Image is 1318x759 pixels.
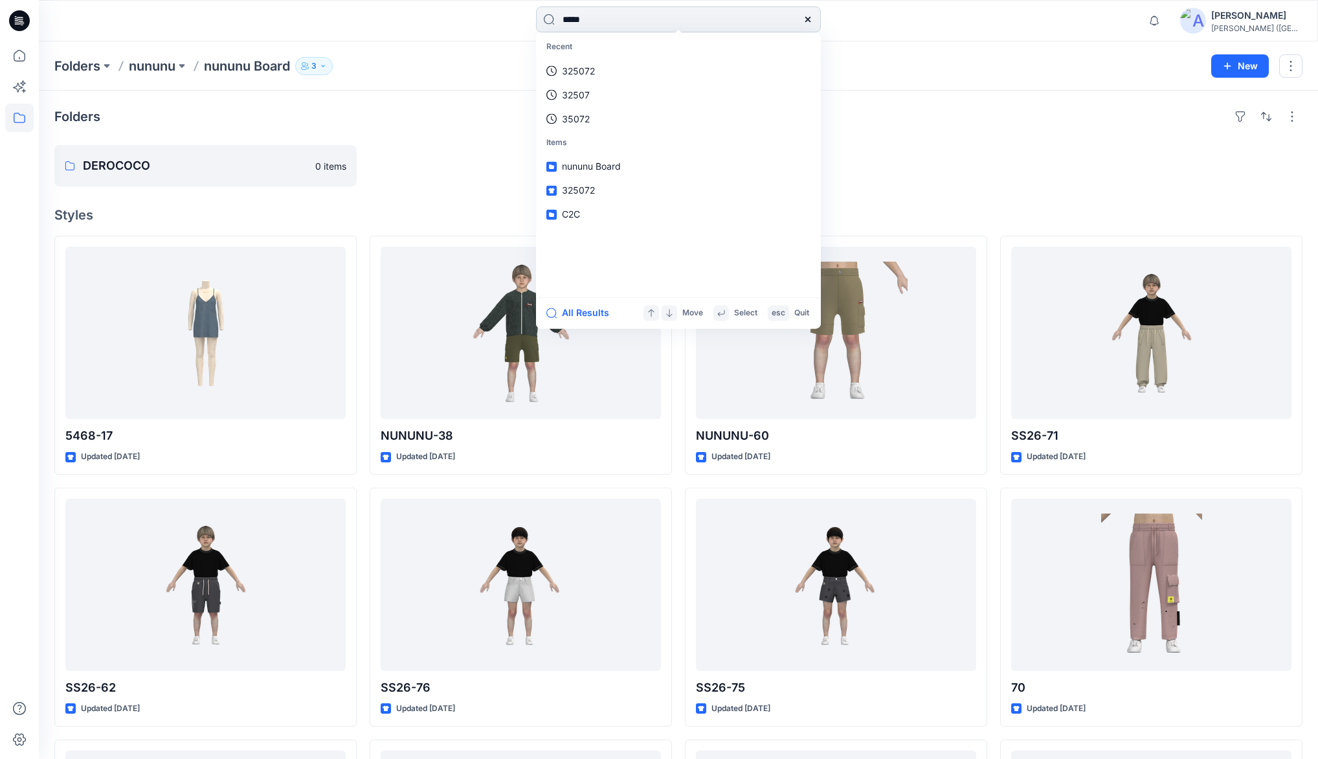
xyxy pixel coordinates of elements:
a: nununu [129,57,175,75]
p: 0 items [315,159,346,173]
span: nununu Board [562,161,621,172]
p: 35072 [562,112,590,126]
p: 70 [1011,679,1291,697]
p: 5468-17 [65,427,346,445]
button: 3 [295,57,333,75]
p: Updated [DATE] [396,702,455,716]
a: C2C [539,203,818,227]
a: SS26-62 [65,499,346,671]
p: Select [734,306,757,320]
span: 325072 [562,185,595,196]
a: nununu Board [539,155,818,179]
a: 35072 [539,107,818,131]
p: nununu Board [204,57,290,75]
span: C2C [562,209,580,220]
img: avatar [1180,8,1206,34]
p: Updated [DATE] [711,450,770,464]
p: Updated [DATE] [81,702,140,716]
p: NUNUNU-38 [381,427,661,445]
p: Updated [DATE] [81,450,140,464]
p: SS26-75 [696,679,976,697]
button: All Results [546,305,618,321]
a: SS26-71 [1011,247,1291,419]
p: esc [772,306,785,320]
p: Quit [794,306,809,320]
p: 32507 [562,88,590,102]
p: 325072 [562,64,595,78]
a: 325072 [539,59,818,83]
p: DEROCOCO [83,157,307,175]
p: Updated [DATE] [396,450,455,464]
p: Updated [DATE] [711,702,770,716]
p: Recent [539,35,818,59]
p: NUNUNU-60 [696,427,976,445]
p: SS26-71 [1011,427,1291,445]
a: Folders [54,57,100,75]
a: DEROCOCO0 items [54,145,357,187]
h4: Folders [54,109,100,124]
p: 3 [311,59,317,73]
p: SS26-62 [65,679,346,697]
p: Items [539,131,818,155]
a: 32507 [539,83,818,107]
p: Updated [DATE] [1027,450,1086,464]
div: [PERSON_NAME] [1211,8,1302,23]
h4: Styles [54,207,1302,223]
button: New [1211,54,1269,78]
a: NUNUNU-60 [696,247,976,419]
a: 5468-17 [65,247,346,419]
a: 70 [1011,499,1291,671]
p: Move [682,306,703,320]
a: NUNUNU-38 [381,247,661,419]
a: SS26-75 [696,499,976,671]
p: Updated [DATE] [1027,702,1086,716]
p: SS26-76 [381,679,661,697]
div: [PERSON_NAME] ([GEOGRAPHIC_DATA]) Exp... [1211,23,1302,33]
a: SS26-76 [381,499,661,671]
a: 325072 [539,179,818,203]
